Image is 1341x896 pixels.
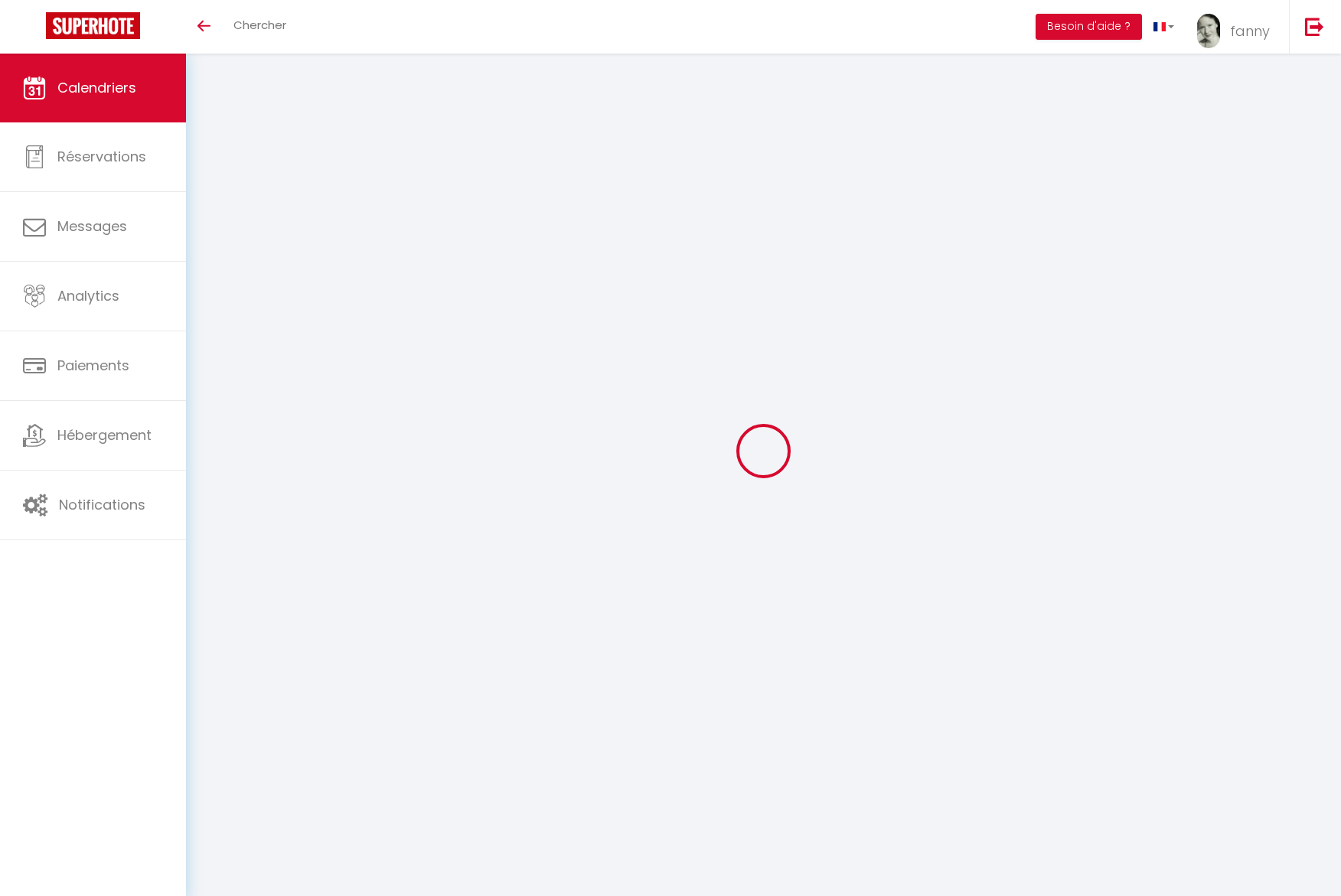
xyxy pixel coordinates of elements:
[59,495,145,514] span: Notifications
[57,147,146,166] span: Réservations
[1197,14,1220,48] img: ...
[1036,14,1142,40] button: Besoin d'aide ?
[57,78,136,97] span: Calendriers
[1230,21,1270,41] span: fanny
[57,425,152,445] span: Hébergement
[57,286,119,305] span: Analytics
[57,356,129,375] span: Paiements
[233,17,286,33] span: Chercher
[46,12,140,39] img: Super Booking
[57,217,127,236] span: Messages
[1305,17,1324,36] img: logout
